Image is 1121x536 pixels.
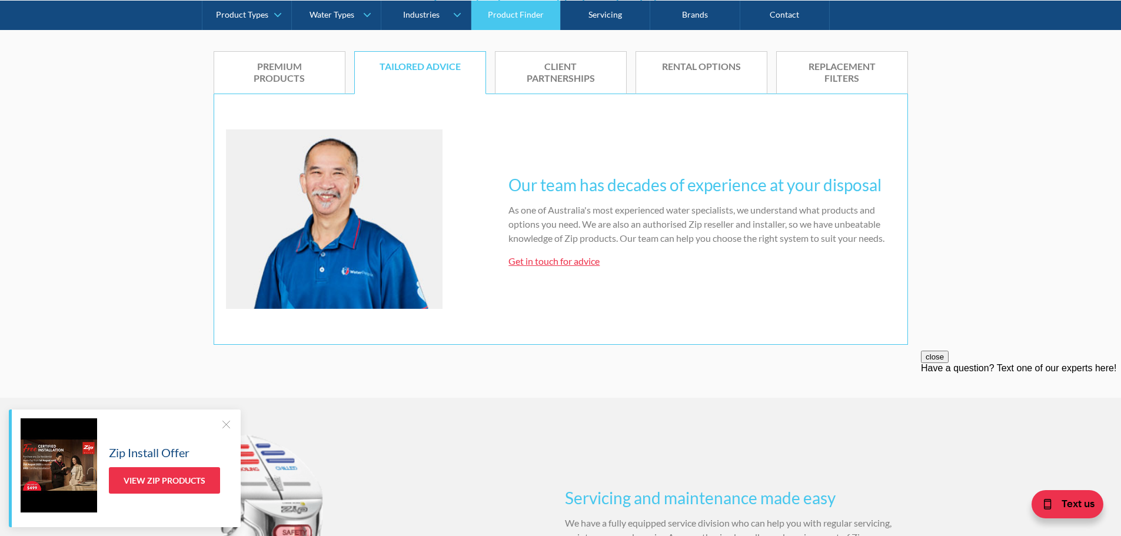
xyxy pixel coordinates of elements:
[403,9,440,19] div: Industries
[109,467,220,494] a: View Zip Products
[226,129,443,308] img: Tailored advice
[654,61,749,73] div: Rental options
[109,444,189,461] h5: Zip Install Offer
[565,485,907,510] h3: Servicing and maintenance made easy
[1003,477,1121,536] iframe: podium webchat widget bubble
[232,61,327,85] div: Premium products
[508,172,895,197] h3: Our team has decades of experience at your disposal
[310,9,354,19] div: Water Types
[508,255,600,267] a: Get in touch for advice
[794,61,890,85] div: Replacement filters
[216,9,268,19] div: Product Types
[513,61,608,85] div: Client partnerships
[508,203,895,245] p: As one of Australia's most experienced water specialists, we understand what products and options...
[372,61,468,73] div: Tailored advice
[21,418,97,512] img: Zip Install Offer
[921,351,1121,492] iframe: podium webchat widget prompt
